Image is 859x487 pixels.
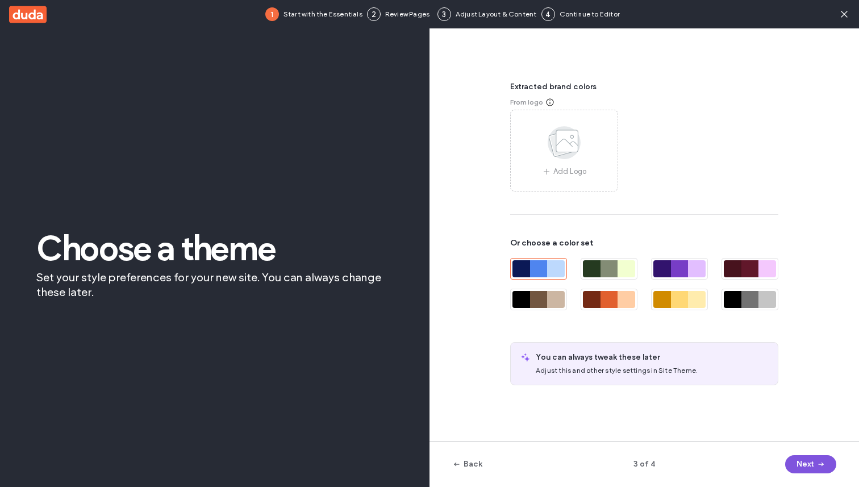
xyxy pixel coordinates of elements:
[560,9,620,19] span: Continue to Editor
[510,81,778,97] span: Extracted brand colors
[283,9,362,19] span: Start with the Essentials
[536,366,698,374] span: Adjust this and other style settings in Site Theme.
[385,9,433,19] span: Review Pages
[553,166,587,177] span: Add Logo
[437,7,451,21] div: 3
[510,97,543,107] span: From logo
[265,7,279,21] div: 1
[587,459,702,470] span: 3 of 4
[36,231,393,265] span: Choose a theme
[36,270,393,299] span: Set your style preferences for your new site. You can always change these later.
[452,455,482,473] button: Back
[785,455,836,473] button: Next
[367,7,381,21] div: 2
[510,238,778,249] span: Or choose a color set
[541,7,555,21] div: 4
[456,9,537,19] span: Adjust Layout & Content
[536,352,769,363] span: You can always tweak these later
